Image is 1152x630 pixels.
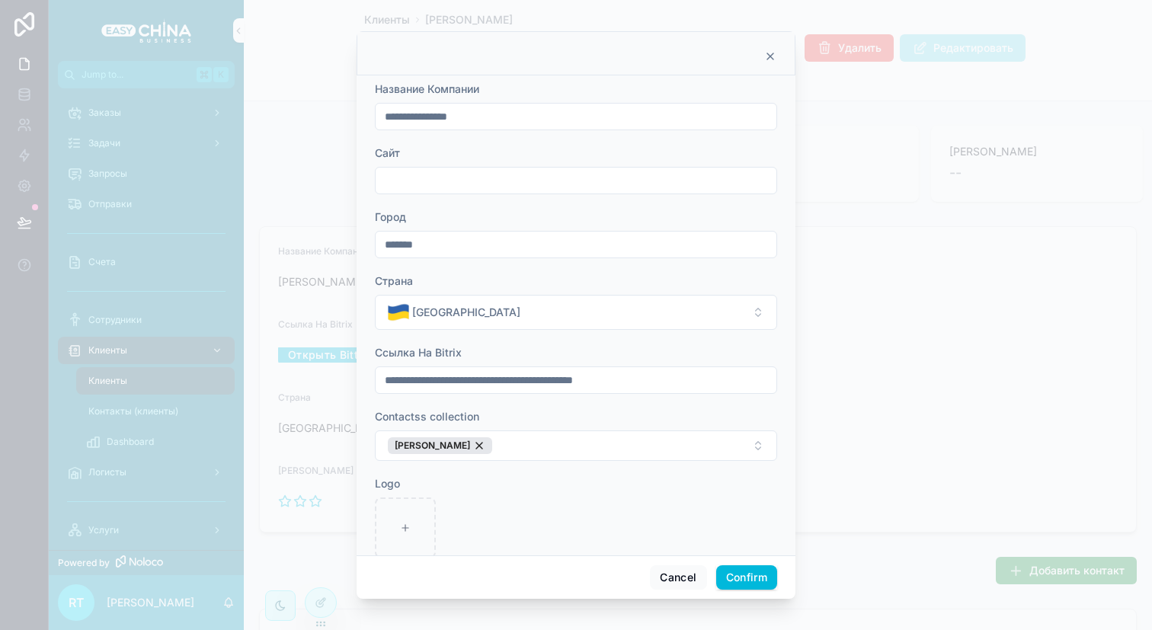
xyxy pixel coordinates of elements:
span: Ссылка На Bitrix [375,346,462,359]
span: Город [375,210,406,223]
span: [GEOGRAPHIC_DATA] [412,305,520,320]
span: Logo [375,477,400,490]
span: Страна [375,274,413,287]
span: Contactss collection [375,410,479,423]
button: Confirm [716,565,777,590]
button: Select Button [375,430,777,461]
button: Select Button [375,295,777,330]
span: Сайт [375,146,400,159]
button: Cancel [650,565,706,590]
span: [PERSON_NAME] [395,440,470,452]
span: Название Компании [375,82,479,95]
button: Unselect 15 [388,437,492,454]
